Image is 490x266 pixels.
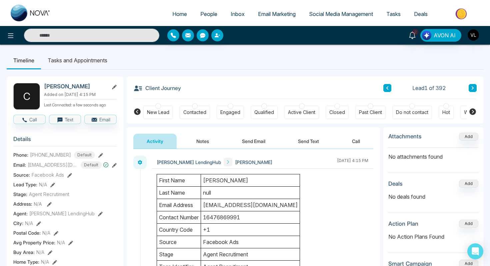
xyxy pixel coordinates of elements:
h3: Deals [388,180,403,187]
span: People [200,11,217,17]
a: Inbox [224,8,251,20]
span: Address: [13,200,42,207]
button: AVON AI [420,29,461,42]
span: Stage: [13,191,27,198]
button: Text [49,115,81,124]
span: 2 [412,29,418,35]
img: Lead Flow [422,31,431,40]
span: Deals [414,11,428,17]
span: Home Type : [13,258,39,265]
span: Buy Area : [13,249,35,256]
button: Send Email [229,134,279,149]
a: Email Marketing [251,8,302,20]
p: No deals found [388,193,478,201]
button: Send Text [285,134,332,149]
span: Email: [13,161,26,168]
h3: Attachments [388,133,422,140]
span: Agent Recrutiment [29,191,69,198]
span: N/A [25,220,33,227]
span: [PERSON_NAME] LendingHub [29,210,95,217]
span: Source: [13,171,30,178]
h3: Client Journey [133,83,181,93]
span: Tasks [386,11,401,17]
span: Default [81,161,102,169]
button: Add [459,180,478,188]
div: C [13,83,40,110]
h2: [PERSON_NAME] [44,83,106,90]
button: Add [459,133,478,141]
span: N/A [42,229,50,236]
div: Active Client [288,109,315,116]
span: N/A [36,249,44,256]
div: Contacted [183,109,206,116]
span: Inbox [231,11,245,17]
span: Lead Type: [13,181,37,188]
span: [PERSON_NAME] LendingHub [157,159,221,166]
a: 2 [404,29,420,41]
span: Phone: [13,151,28,158]
span: Lead 1 of 392 [412,84,446,92]
button: Notes [183,134,222,149]
h3: Action Plan [388,220,418,227]
div: Do not contact [396,109,428,116]
button: Email [84,115,117,124]
button: Call [339,134,373,149]
span: Email Marketing [258,11,296,17]
span: Avg Property Price : [13,239,55,246]
span: City : [13,220,23,227]
img: Market-place.gif [438,6,486,21]
span: N/A [34,201,42,207]
span: Add [459,133,478,139]
div: New Lead [147,109,169,116]
a: Tasks [380,8,407,20]
span: AVON AI [434,31,456,39]
span: Social Media Management [309,11,373,17]
img: User Avatar [468,29,479,41]
span: Agent: [13,210,28,217]
span: [PHONE_NUMBER] [30,151,71,158]
span: [PERSON_NAME] [235,159,272,166]
a: Home [166,8,194,20]
span: Home [172,11,187,17]
p: Last Connected: a few seconds ago [44,101,117,108]
p: Added on [DATE] 4:15 PM [44,92,117,98]
a: Deals [407,8,434,20]
a: People [194,8,224,20]
h3: Details [13,136,117,146]
div: Engaged [220,109,240,116]
span: N/A [57,239,65,246]
li: Timeline [7,51,41,69]
span: N/A [41,258,49,265]
a: Social Media Management [302,8,380,20]
div: Open Intercom Messenger [467,243,483,259]
div: Hot [442,109,450,116]
div: Warm [464,109,476,116]
div: Qualified [254,109,274,116]
li: Tasks and Appointments [41,51,114,69]
p: No Action Plans Found [388,233,478,241]
span: Postal Code : [13,229,41,236]
span: [EMAIL_ADDRESS][DOMAIN_NAME] [28,161,78,168]
div: Closed [329,109,345,116]
button: Call [13,115,46,124]
span: N/A [39,181,47,188]
button: Add [459,220,478,228]
div: [DATE] 4:15 PM [337,158,368,166]
span: Default [74,151,95,159]
span: Facebook Ads [32,171,64,178]
button: Activity [133,134,177,149]
div: Past Client [359,109,382,116]
img: Nova CRM Logo [11,5,51,21]
p: No attachments found [388,148,478,161]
